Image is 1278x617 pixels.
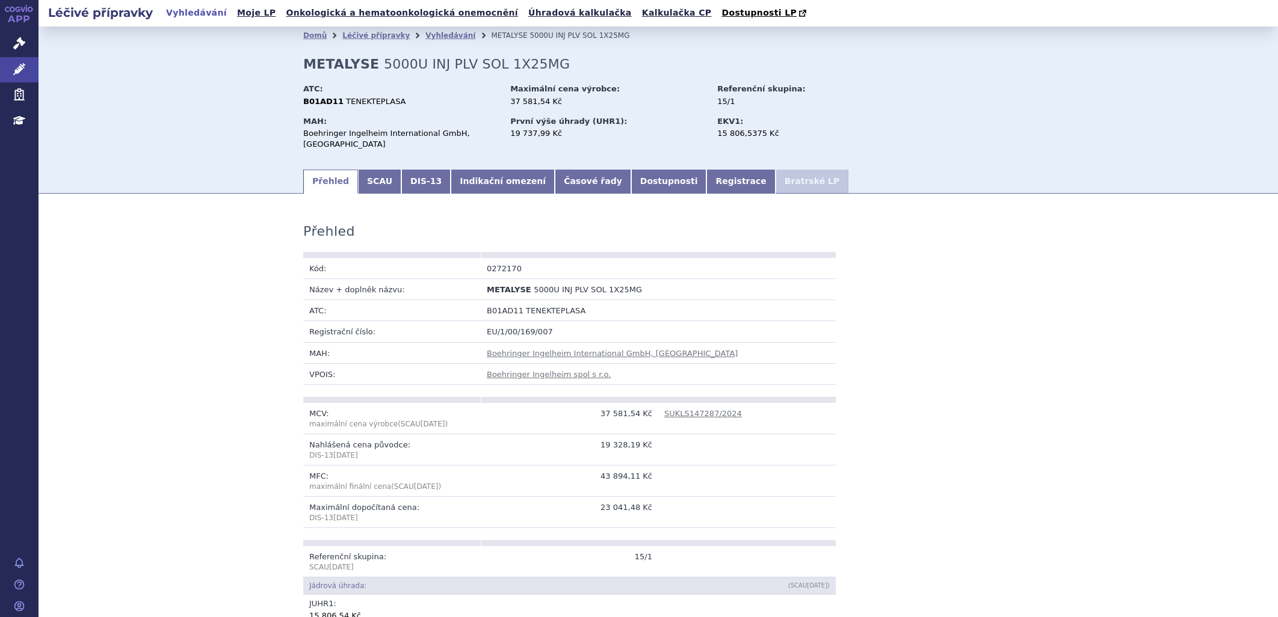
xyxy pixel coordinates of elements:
p: maximální finální cena [309,482,475,492]
a: Moje LP [233,5,279,21]
span: [DATE] [807,582,827,589]
h3: Přehled [303,224,355,239]
span: METALYSE [491,31,527,40]
a: Léčivé přípravky [342,31,410,40]
td: Kód: [303,258,481,279]
td: MCV: [303,403,481,434]
a: DIS-13 [401,170,451,194]
span: (SCAU ) [788,582,830,589]
strong: Referenční skupina: [717,84,805,93]
span: B01AD11 [487,306,523,315]
td: Nahlášená cena původce: [303,434,481,465]
a: Vyhledávání [425,31,475,40]
span: [DATE] [333,514,358,522]
td: 37 581,54 Kč [481,403,658,434]
span: TENEKTEPLASA [526,306,585,315]
td: MFC: [303,465,481,497]
td: 23 041,48 Kč [481,497,658,528]
td: Registrační číslo: [303,321,481,342]
td: Název + doplněk názvu: [303,279,481,300]
div: 15/1 [717,96,853,107]
span: Dostupnosti LP [721,8,797,17]
span: (SCAU ) [309,420,448,428]
span: 5000U INJ PLV SOL 1X25MG [534,285,642,294]
a: Indikační omezení [451,170,555,194]
td: 15/1 [481,546,658,577]
td: MAH: [303,342,481,363]
a: Dostupnosti [631,170,707,194]
td: 0272170 [481,258,658,279]
span: 5000U INJ PLV SOL 1X25MG [529,31,629,40]
div: 15 806,5375 Kč [717,128,853,139]
span: (SCAU ) [391,482,441,491]
span: [DATE] [414,482,439,491]
p: DIS-13 [309,513,475,523]
span: METALYSE [487,285,531,294]
strong: B01AD11 [303,97,344,106]
strong: První výše úhrady (UHR1): [510,117,627,126]
a: Vyhledávání [162,5,230,21]
span: [DATE] [421,420,445,428]
a: Boehringer Ingelheim spol s r.o. [487,370,611,379]
h2: Léčivé přípravky [39,4,162,21]
td: Maximální dopočítaná cena: [303,497,481,528]
span: 1 [329,599,333,608]
span: 5000U INJ PLV SOL 1X25MG [384,57,570,72]
span: TENEKTEPLASA [346,97,406,106]
div: 37 581,54 Kč [510,96,706,107]
a: Registrace [706,170,775,194]
p: SCAU [309,562,475,572]
a: Domů [303,31,327,40]
a: SCAU [358,170,401,194]
td: Jádrová úhrada: [303,577,658,595]
span: maximální cena výrobce [309,420,398,428]
strong: ATC: [303,84,323,93]
div: Boehringer Ingelheim International GmbH, [GEOGRAPHIC_DATA] [303,128,499,150]
a: Boehringer Ingelheim International GmbH, [GEOGRAPHIC_DATA] [487,349,738,358]
a: SUKLS147287/2024 [664,409,742,418]
a: Dostupnosti LP [718,5,812,22]
a: Kalkulačka CP [638,5,715,21]
strong: Maximální cena výrobce: [510,84,620,93]
a: Onkologická a hematoonkologická onemocnění [282,5,522,21]
span: [DATE] [329,563,354,571]
strong: MAH: [303,117,327,126]
strong: EKV1: [717,117,743,126]
td: EU/1/00/169/007 [481,321,836,342]
td: VPOIS: [303,363,481,384]
td: ATC: [303,300,481,321]
a: Úhradová kalkulačka [525,5,635,21]
td: 43 894,11 Kč [481,465,658,497]
div: 19 737,99 Kč [510,128,706,139]
td: Referenční skupina: [303,546,481,577]
a: Přehled [303,170,358,194]
strong: METALYSE [303,57,379,72]
span: [DATE] [333,451,358,459]
td: 19 328,19 Kč [481,434,658,465]
p: DIS-13 [309,450,475,461]
a: Časové řady [555,170,631,194]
